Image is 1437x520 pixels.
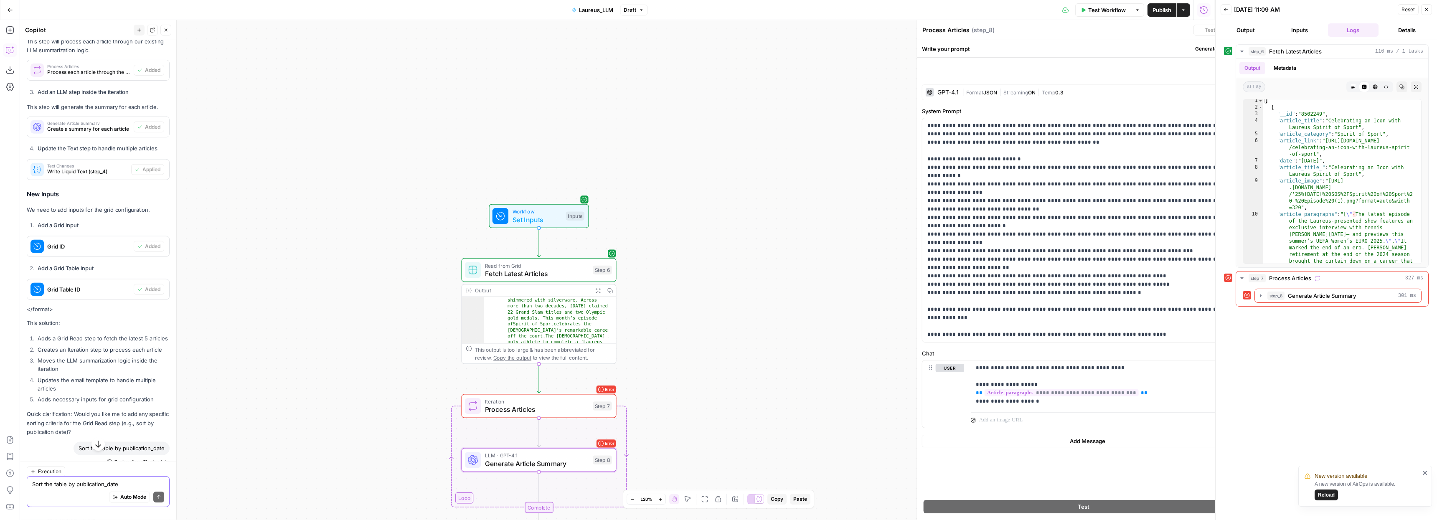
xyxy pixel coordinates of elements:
p: This step will generate the summary for each article. [27,103,170,112]
button: Logs [1328,23,1379,37]
label: Chat [922,349,1246,358]
span: Process each article through the LLM [47,68,130,76]
button: Generate with AI [1184,43,1246,54]
button: Copy [767,494,787,505]
div: Step 8 [593,456,612,465]
p: This step will process each article through our existing LLM summarization logic. [27,37,170,55]
div: Inputs [566,211,584,221]
span: array [1243,81,1265,92]
div: Write your prompt [917,40,1251,57]
span: Test Workflow [1088,6,1126,14]
button: Output [1239,62,1265,74]
button: Added [134,122,164,132]
span: | [997,88,1003,96]
span: New version available [1315,472,1367,480]
span: LLM · GPT-4.1 [485,452,589,459]
span: 116 ms / 1 tasks [1375,48,1423,55]
textarea: Process Articles [922,26,970,34]
button: Metadata [1269,62,1301,74]
span: Test [1078,502,1089,511]
span: Copy [771,495,783,503]
span: | [962,88,966,96]
button: user [936,364,964,372]
div: Copilot [25,26,131,34]
h3: New Inputs [27,189,170,200]
span: ON [1028,89,1036,96]
span: Iteration [485,398,589,406]
span: Create a summary for each article [47,125,130,133]
span: Read from Grid [485,261,589,269]
button: Reset [1398,4,1419,15]
div: Step 6 [593,266,612,275]
span: Process Articles [1269,274,1311,282]
div: GPT-4.1 [937,89,959,95]
span: Generate Article Summary [485,459,589,469]
div: WorkflowSet InputsInputs [461,204,616,228]
div: This output is too large & has been abbreviated for review. to view the full content. [475,345,612,361]
span: Draft [624,6,636,14]
button: close [1422,469,1428,476]
span: Toggle code folding, rows 1 through 97 [1258,97,1263,104]
div: Step 7 [593,401,612,411]
div: 3 [1243,111,1263,117]
div: 6 [1243,137,1263,157]
span: Added [145,285,160,293]
button: Paste [790,494,810,505]
button: Applied [131,164,164,175]
button: Output [1221,23,1271,37]
span: Temp [1042,89,1055,96]
strong: Add a Grid Table input [38,264,94,271]
button: Auto Mode [109,492,150,502]
div: Read from GridFetch Latest ArticlesStep 6Output shimmered with silverware. Across more than two d... [461,258,616,364]
li: Creates an Iteration step to process each article [36,345,170,353]
div: 9 [1243,178,1263,211]
div: Output [475,287,589,294]
button: Reload [1315,490,1338,500]
button: Test Workflow [1075,3,1131,17]
span: Test [1205,26,1215,34]
button: Test [924,500,1244,513]
span: Grid ID [47,242,130,251]
span: ( step_8 ) [972,26,995,34]
button: Test [1193,25,1219,36]
span: 0.3 [1055,89,1064,96]
button: 116 ms / 1 tasks [1236,45,1428,58]
div: ErrorLLM · GPT-4.1Generate Article SummaryStep 8 [461,448,616,472]
span: 301 ms [1398,292,1416,299]
div: 5 [1243,131,1263,137]
span: 120% [640,496,652,502]
span: Generate with AI [1195,45,1235,53]
span: Toggle code folding, rows 2 through 20 [1258,104,1263,111]
span: Copy the output [493,355,531,360]
span: Process Articles [485,404,589,414]
li: Adds necessary inputs for grid configuration [36,395,170,403]
g: Edge from step_6 to step_7 [537,364,540,393]
span: Grid Table ID [47,285,130,293]
span: Text Changes [47,164,128,168]
span: Set Inputs [513,215,562,225]
span: Process Articles [47,64,130,68]
span: step_7 [1249,274,1266,282]
span: Write Liquid Text (step_4) [47,168,128,175]
div: 327 ms [1236,285,1428,306]
strong: Update the Text step to handle multiple articles [38,145,157,152]
button: Details [1382,23,1432,37]
div: Sort the table by publication_date [74,441,170,455]
div: 4 [1243,117,1263,131]
button: Draft [620,5,647,15]
div: A new version of AirOps is available. [1315,480,1420,500]
button: Added [134,284,164,294]
li: Adds a Grid Read step to fetch the latest 5 articles [36,334,170,342]
div: 1 [1243,97,1263,104]
li: Moves the LLM summarization logic inside the iteration [36,356,170,373]
span: Streaming [1003,89,1028,96]
span: Fetch Latest Articles [485,269,589,279]
span: Laureus_LLM [579,6,613,14]
div: 8 [1243,164,1263,178]
span: Publish [1153,6,1171,14]
div: Complete [461,502,616,513]
span: | [1036,88,1042,96]
div: user [922,360,964,428]
span: Workflow [513,208,562,216]
span: Reset [1401,6,1415,13]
